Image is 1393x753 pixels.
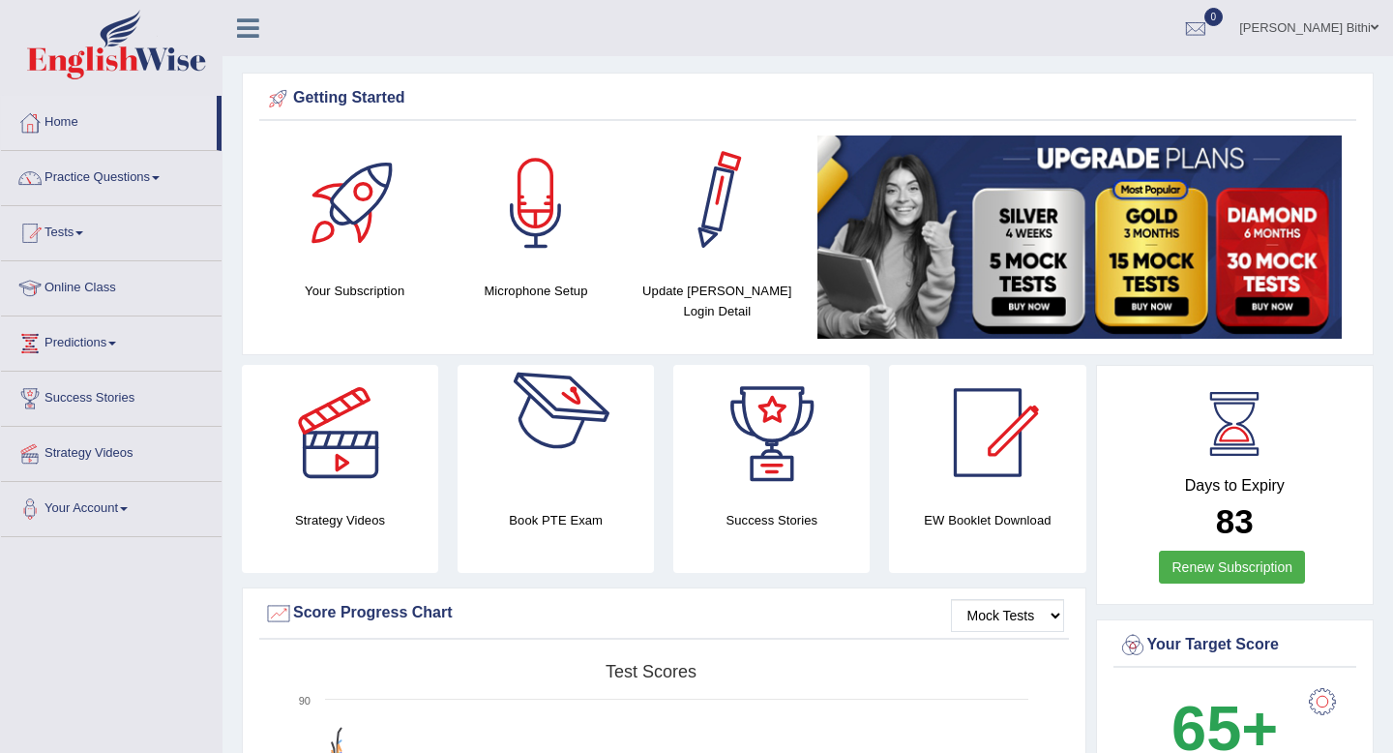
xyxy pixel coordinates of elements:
a: Renew Subscription [1159,551,1305,584]
h4: Days to Expiry [1118,477,1352,495]
h4: Update [PERSON_NAME] Login Detail [637,281,798,321]
img: small5.jpg [817,136,1342,339]
a: Strategy Videos [1,427,222,475]
h4: Success Stories [673,510,870,530]
a: Your Account [1,482,222,530]
h4: Strategy Videos [242,510,438,530]
a: Success Stories [1,372,222,420]
a: Online Class [1,261,222,310]
span: 0 [1204,8,1224,26]
a: Predictions [1,316,222,365]
h4: Microphone Setup [455,281,616,301]
h4: EW Booklet Download [889,510,1085,530]
tspan: Test scores [606,662,696,681]
h4: Book PTE Exam [458,510,654,530]
div: Getting Started [264,84,1351,113]
div: Score Progress Chart [264,599,1064,628]
h4: Your Subscription [274,281,435,301]
a: Tests [1,206,222,255]
a: Practice Questions [1,151,222,199]
a: Home [1,96,217,144]
b: 83 [1216,502,1254,540]
div: Your Target Score [1118,631,1352,660]
text: 90 [299,695,311,707]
